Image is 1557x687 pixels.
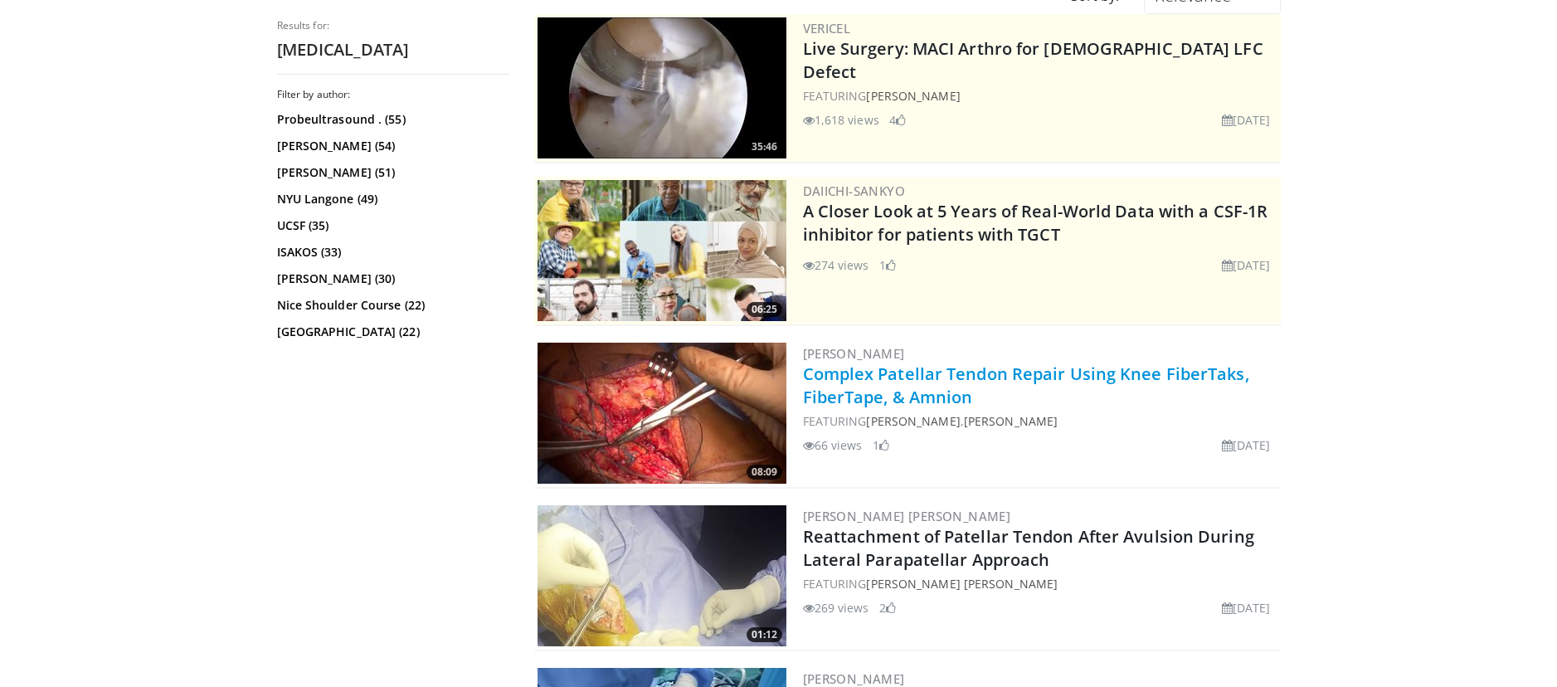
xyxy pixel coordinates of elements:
a: [PERSON_NAME] [PERSON_NAME] [803,508,1011,524]
h2: [MEDICAL_DATA] [277,39,509,61]
a: [PERSON_NAME] (54) [277,138,505,154]
a: Probeultrasound . (55) [277,111,505,128]
li: 2 [879,599,896,616]
p: Results for: [277,19,509,32]
a: Reattachment of Patellar Tendon After Avulsion During Lateral Parapatellar Approach [803,525,1254,571]
a: Nice Shoulder Course (22) [277,297,505,314]
div: FEATURING , [803,412,1277,430]
a: Complex Patellar Tendon Repair Using Knee FiberTaks, FiberTape, & Amnion [803,363,1249,408]
li: [DATE] [1222,599,1271,616]
a: [PERSON_NAME] [803,670,905,687]
li: [DATE] [1222,256,1271,274]
a: ISAKOS (33) [277,244,505,261]
a: Vericel [803,20,851,37]
span: 35:46 [747,139,782,154]
img: e1c2b6ee-86c7-40a2-8238-438aca70f309.300x170_q85_crop-smart_upscale.jpg [538,343,786,484]
a: NYU Langone (49) [277,191,505,207]
span: 08:09 [747,465,782,480]
a: 06:25 [538,180,786,321]
li: 274 views [803,256,869,274]
img: 93c22cae-14d1-47f0-9e4a-a244e824b022.png.300x170_q85_crop-smart_upscale.jpg [538,180,786,321]
a: 08:09 [538,343,786,484]
a: A Closer Look at 5 Years of Real-World Data with a CSF-1R inhibitor for patients with TGCT [803,200,1268,246]
a: [PERSON_NAME] (30) [277,270,505,287]
li: 269 views [803,599,869,616]
a: [PERSON_NAME] [866,88,960,104]
img: eb023345-1e2d-4374-a840-ddbc99f8c97c.300x170_q85_crop-smart_upscale.jpg [538,17,786,158]
div: FEATURING [803,575,1277,592]
img: ffd3e310-af56-4505-a9e7-4d0efc16f814.300x170_q85_crop-smart_upscale.jpg [538,505,786,646]
a: 01:12 [538,505,786,646]
span: 06:25 [747,302,782,317]
div: FEATURING [803,87,1277,105]
a: [PERSON_NAME] [PERSON_NAME] [866,576,1058,592]
a: 35:46 [538,17,786,158]
li: [DATE] [1222,436,1271,454]
a: [PERSON_NAME] (51) [277,164,505,181]
li: 1 [873,436,889,454]
li: 66 views [803,436,863,454]
span: 01:12 [747,627,782,642]
a: [GEOGRAPHIC_DATA] (22) [277,324,505,340]
a: [PERSON_NAME] [866,413,960,429]
li: 1 [879,256,896,274]
a: [PERSON_NAME] [964,413,1058,429]
a: [PERSON_NAME] [803,345,905,362]
li: [DATE] [1222,111,1271,129]
a: UCSF (35) [277,217,505,234]
a: Live Surgery: MACI Arthro for [DEMOGRAPHIC_DATA] LFC Defect [803,37,1263,83]
li: 4 [889,111,906,129]
li: 1,618 views [803,111,879,129]
a: Daiichi-Sankyo [803,183,906,199]
h3: Filter by author: [277,88,509,101]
